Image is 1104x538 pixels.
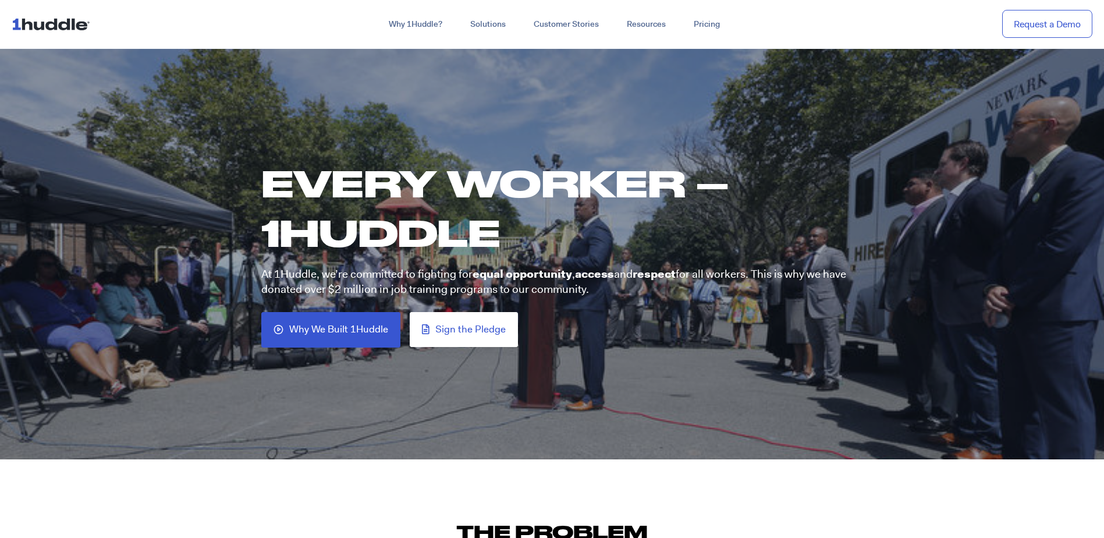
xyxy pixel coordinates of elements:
[12,13,95,35] img: ...
[410,312,518,347] a: Sign the Pledge
[680,14,734,35] a: Pricing
[613,14,680,35] a: Resources
[575,267,614,281] strong: access
[375,14,456,35] a: Why 1Huddle?
[261,312,400,348] a: Why We Built 1Huddle
[435,324,506,335] span: Sign the Pledge
[473,267,572,281] strong: equal opportunity
[1002,10,1092,38] a: Request a Demo
[261,158,855,258] h1: Every worker – 1Huddle
[456,14,520,35] a: Solutions
[520,14,613,35] a: Customer Stories
[633,267,676,281] strong: respect
[289,324,388,335] span: Why We Built 1Huddle
[261,267,846,298] p: At 1Huddle, we’re committed to fighting for , and for all workers. This is why we have donated ov...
